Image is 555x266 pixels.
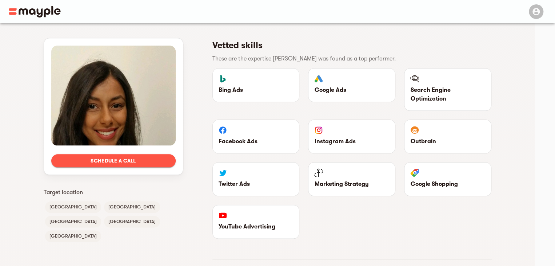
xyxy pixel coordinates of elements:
span: [GEOGRAPHIC_DATA] [104,217,160,226]
p: These are the expertise [PERSON_NAME] was found as a top performer. [212,54,486,63]
p: Google Ads [314,86,389,94]
p: YouTube Advertising [219,222,294,231]
span: [GEOGRAPHIC_DATA] [104,203,160,211]
img: Main logo [9,6,61,17]
p: Google Shopping [410,180,485,188]
h5: Vetted skills [212,39,486,51]
p: Bing Ads [219,86,294,94]
p: Search Engine Optimization [410,86,485,103]
p: Marketing Strategy [314,180,389,188]
p: Outbrain [410,137,485,146]
p: Target location [44,188,183,197]
span: [GEOGRAPHIC_DATA] [45,203,101,211]
p: Instagram Ads [314,137,389,146]
button: Schedule a call [51,154,176,167]
span: [GEOGRAPHIC_DATA] [45,217,101,226]
span: Schedule a call [57,156,170,165]
p: Facebook Ads [219,137,294,146]
span: [GEOGRAPHIC_DATA] [45,232,101,240]
p: Twitter Ads [219,180,294,188]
